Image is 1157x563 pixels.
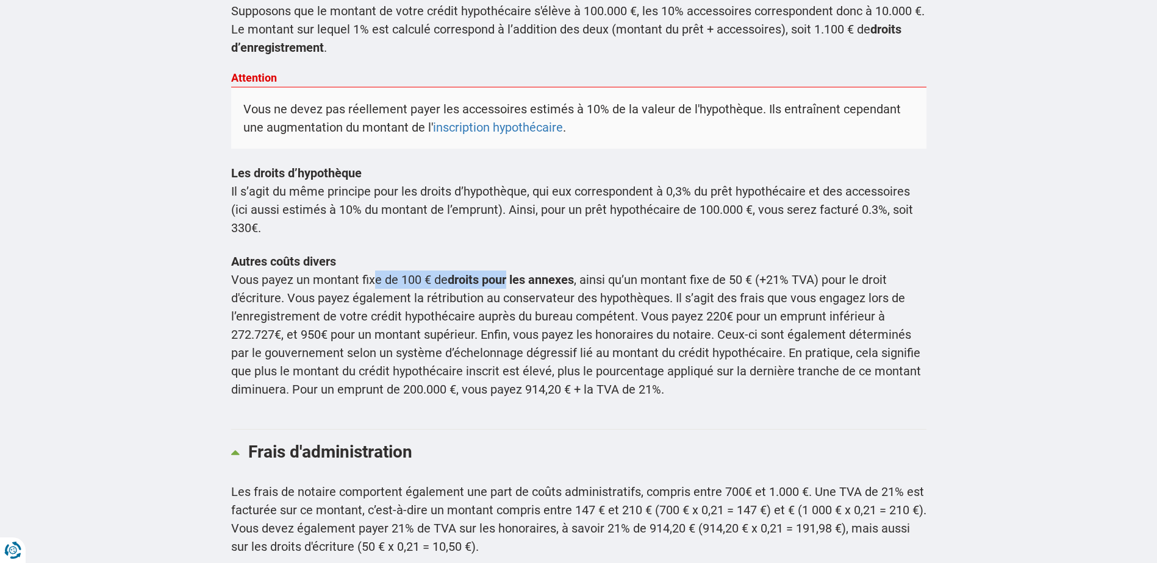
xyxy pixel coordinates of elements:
[448,272,574,287] strong: droits pour les annexes
[231,72,926,84] h4: Attention
[231,483,926,556] p: Les frais de notaire comportent également une part de coûts administratifs, compris entre 700€ et...
[231,182,926,237] p: Il s’agit du même principe pour les droits d’hypothèque, qui eux correspondent à 0,3% du prêt hyp...
[231,166,362,180] b: Les droits d’hypothèque
[231,254,336,269] b: Autres coûts divers
[433,120,563,135] a: inscription hypothécaire
[231,88,926,149] p: Vous ne devez pas réellement payer les accessoires estimés à 10% de la valeur de l'hypothèque. Il...
[231,430,926,473] a: Frais d'administration
[231,271,926,398] p: Vous payez un montant fixe de 100 € de , ainsi qu’un montant fixe de 50 € (+21% TVA) pour le droi...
